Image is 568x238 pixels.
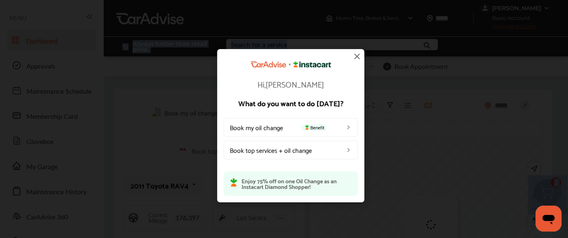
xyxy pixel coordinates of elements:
p: Hi, [PERSON_NAME] [224,79,358,88]
img: left_arrow_icon.0f472efe.svg [345,124,352,130]
img: instacart-icon.73bd83c2.svg [230,178,237,187]
img: instacart-icon.73bd83c2.svg [304,124,310,129]
iframe: Button to launch messaging window [535,206,561,232]
a: Book my oil changeBenefit [224,118,358,136]
img: left_arrow_icon.0f472efe.svg [345,146,352,153]
span: Benefit [301,124,327,130]
p: Enjoy 75% off on one Oil Change as an Instacart Diamond Shopper! [242,178,351,189]
p: What do you want to do [DATE]? [224,99,358,106]
img: CarAdvise Instacart Logo [250,61,331,68]
a: Book top services + oil change [224,140,358,159]
img: close-icon.a004319c.svg [352,51,362,61]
